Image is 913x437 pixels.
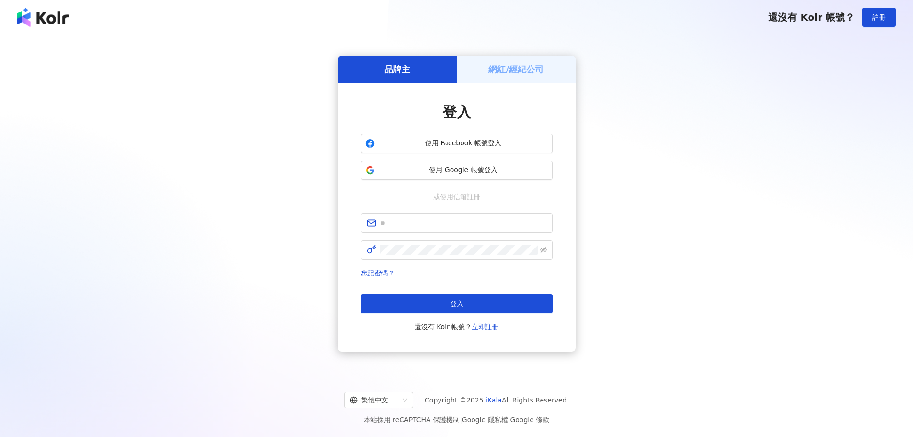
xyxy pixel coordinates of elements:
[862,8,896,27] button: 註冊
[415,321,499,332] span: 還沒有 Kolr 帳號？
[350,392,399,408] div: 繁體中文
[540,247,547,253] span: eye-invisible
[361,134,553,153] button: 使用 Facebook 帳號登入
[508,416,510,424] span: |
[472,323,498,331] a: 立即註冊
[462,416,508,424] a: Google 隱私權
[768,12,855,23] span: 還沒有 Kolr 帳號？
[510,416,549,424] a: Google 條款
[379,165,548,175] span: 使用 Google 帳號登入
[427,191,487,202] span: 或使用信箱註冊
[460,416,462,424] span: |
[384,63,410,75] h5: 品牌主
[485,396,502,404] a: iKala
[425,394,569,406] span: Copyright © 2025 All Rights Reserved.
[361,294,553,313] button: 登入
[450,300,463,307] span: 登入
[872,13,886,21] span: 註冊
[364,414,549,425] span: 本站採用 reCAPTCHA 保護機制
[17,8,69,27] img: logo
[379,139,548,148] span: 使用 Facebook 帳號登入
[361,161,553,180] button: 使用 Google 帳號登入
[488,63,543,75] h5: 網紅/經紀公司
[361,269,394,277] a: 忘記密碼？
[442,104,471,120] span: 登入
